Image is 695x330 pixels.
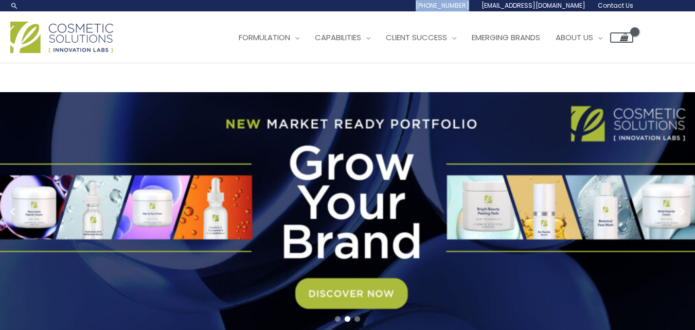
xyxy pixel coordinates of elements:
[345,316,350,322] span: Go to slide 2
[5,204,21,219] button: Previous slide
[674,204,690,219] button: Next slide
[386,32,447,43] span: Client Success
[610,32,633,43] a: View Shopping Cart, empty
[482,1,585,10] span: [EMAIL_ADDRESS][DOMAIN_NAME]
[10,22,113,53] img: Cosmetic Solutions Logo
[231,22,307,53] a: Formulation
[464,22,548,53] a: Emerging Brands
[223,22,633,53] nav: Site Navigation
[556,32,593,43] span: About Us
[315,32,361,43] span: Capabilities
[239,32,290,43] span: Formulation
[548,22,610,53] a: About Us
[10,2,19,10] a: Search icon link
[416,1,469,10] span: [PHONE_NUMBER]
[598,1,633,10] span: Contact Us
[335,316,341,322] span: Go to slide 1
[378,22,464,53] a: Client Success
[307,22,378,53] a: Capabilities
[354,316,360,322] span: Go to slide 3
[472,32,540,43] span: Emerging Brands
